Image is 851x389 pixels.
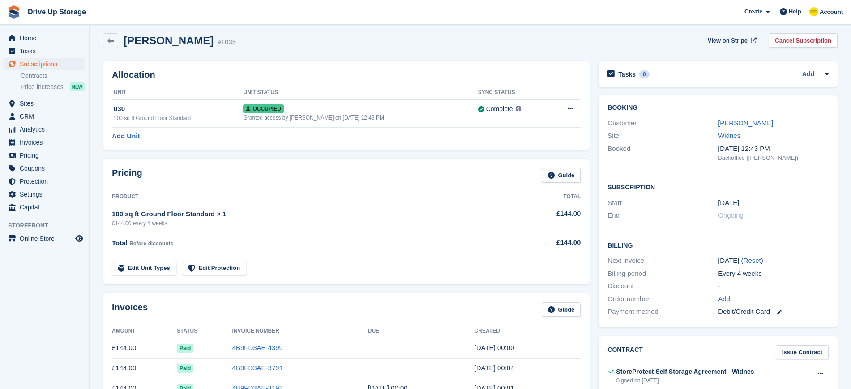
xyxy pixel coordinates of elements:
[718,154,829,162] div: Backoffice ([PERSON_NAME])
[24,4,90,19] a: Drive Up Storage
[607,240,829,249] h2: Billing
[112,85,243,100] th: Unit
[20,123,73,136] span: Analytics
[20,136,73,149] span: Invoices
[708,36,748,45] span: View on Stripe
[7,5,21,19] img: stora-icon-8386f47178a22dfd0bd8f6a31ec36ba5ce8667c1dd55bd0f319d3a0aa187defe.svg
[4,32,85,44] a: menu
[820,8,843,17] span: Account
[776,345,829,360] a: Issue Contract
[243,85,478,100] th: Unit Status
[607,281,718,291] div: Discount
[607,294,718,304] div: Order number
[368,324,475,338] th: Due
[70,82,85,91] div: NEW
[20,149,73,162] span: Pricing
[112,219,509,227] div: £144.00 every 4 weeks
[744,7,762,16] span: Create
[8,221,89,230] span: Storefront
[112,209,509,219] div: 100 sq ft Ground Floor Standard × 1
[74,233,85,244] a: Preview store
[112,190,509,204] th: Product
[4,232,85,245] a: menu
[114,114,243,122] div: 100 sq ft Ground Floor Standard
[542,168,581,183] a: Guide
[478,85,550,100] th: Sync Status
[616,376,754,385] div: Signed on [DATE]
[607,269,718,279] div: Billing period
[4,149,85,162] a: menu
[20,232,73,245] span: Online Store
[607,210,718,221] div: End
[475,344,514,351] time: 2025-09-04 23:00:48 UTC
[20,188,73,201] span: Settings
[475,364,514,372] time: 2025-08-07 23:04:39 UTC
[607,307,718,317] div: Payment method
[21,83,64,91] span: Price increases
[809,7,818,16] img: Crispin Vitoria
[112,324,177,338] th: Amount
[112,70,581,80] h2: Allocation
[542,302,581,317] a: Guide
[509,190,581,204] th: Total
[112,338,177,358] td: £144.00
[112,261,176,276] a: Edit Unit Types
[243,114,478,122] div: Granted access by [PERSON_NAME] on [DATE] 12:43 PM
[639,70,650,78] div: 0
[769,33,838,48] a: Cancel Subscription
[21,82,85,92] a: Price increases NEW
[475,324,581,338] th: Created
[4,175,85,188] a: menu
[4,162,85,175] a: menu
[4,201,85,214] a: menu
[607,182,829,191] h2: Subscription
[718,307,829,317] div: Debit/Credit Card
[114,104,243,114] div: 030
[607,144,718,162] div: Booked
[718,269,829,279] div: Every 4 weeks
[20,32,73,44] span: Home
[124,34,214,47] h2: [PERSON_NAME]
[4,188,85,201] a: menu
[607,104,829,111] h2: Booking
[21,72,85,80] a: Contracts
[112,358,177,378] td: £144.00
[20,110,73,123] span: CRM
[802,69,814,80] a: Add
[718,281,829,291] div: -
[112,168,142,183] h2: Pricing
[232,344,283,351] a: 4B9FD3AE-4399
[718,119,773,127] a: [PERSON_NAME]
[718,144,829,154] div: [DATE] 12:43 PM
[607,198,718,208] div: Start
[486,104,513,114] div: Complete
[789,7,801,16] span: Help
[509,238,581,248] div: £144.00
[618,70,636,78] h2: Tasks
[607,131,718,141] div: Site
[112,239,128,247] span: Total
[509,204,581,232] td: £144.00
[177,364,193,373] span: Paid
[4,58,85,70] a: menu
[607,345,643,360] h2: Contract
[177,344,193,353] span: Paid
[718,294,730,304] a: Add
[744,256,761,264] a: Reset
[4,97,85,110] a: menu
[616,367,754,376] div: StoreProtect Self Storage Agreement - Widnes
[112,131,140,141] a: Add Unit
[20,162,73,175] span: Coupons
[607,256,718,266] div: Next invoice
[516,106,521,111] img: icon-info-grey-7440780725fd019a000dd9b08b2336e03edf1995a4989e88bcd33f0948082b44.svg
[704,33,758,48] a: View on Stripe
[217,37,236,47] div: 91035
[232,364,283,372] a: 4B9FD3AE-3791
[232,324,368,338] th: Invoice Number
[20,97,73,110] span: Sites
[4,110,85,123] a: menu
[718,132,740,139] a: Widnes
[20,58,73,70] span: Subscriptions
[112,302,148,317] h2: Invoices
[177,324,232,338] th: Status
